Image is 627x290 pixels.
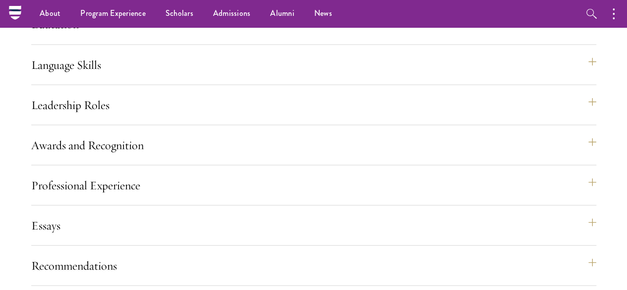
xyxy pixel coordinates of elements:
[31,93,596,116] button: Leadership Roles
[31,53,596,76] button: Language Skills
[31,253,596,277] button: Recommendations
[31,173,596,197] button: Professional Experience
[31,133,596,157] button: Awards and Recognition
[31,213,596,237] button: Essays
